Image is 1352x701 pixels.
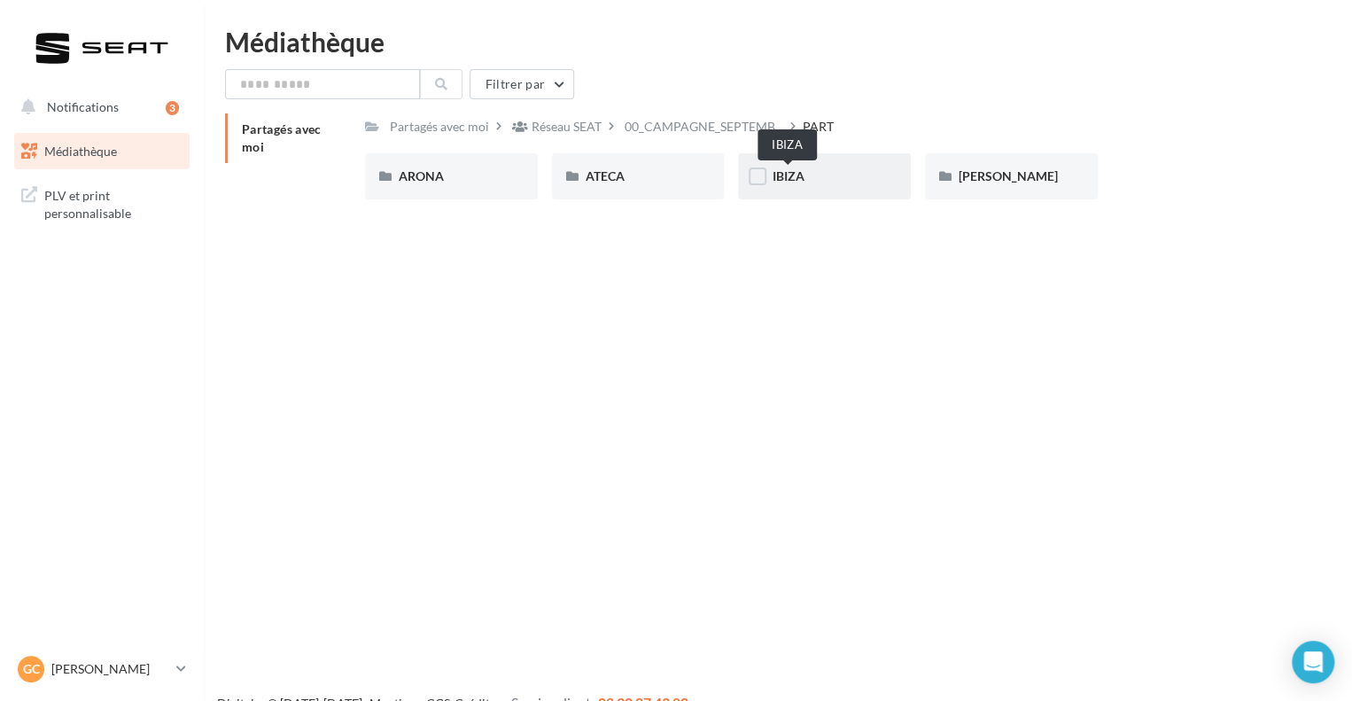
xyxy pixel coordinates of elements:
[959,168,1058,183] span: [PERSON_NAME]
[47,99,119,114] span: Notifications
[1292,641,1334,683] div: Open Intercom Messenger
[23,660,40,678] span: GC
[758,129,817,160] div: IBIZA
[470,69,574,99] button: Filtrer par
[586,168,625,183] span: ATECA
[44,144,117,159] span: Médiathèque
[44,183,183,222] span: PLV et print personnalisable
[166,101,179,115] div: 3
[11,89,186,126] button: Notifications 3
[242,121,322,154] span: Partagés avec moi
[532,118,602,136] div: Réseau SEAT
[399,168,444,183] span: ARONA
[625,118,783,136] span: 00_CAMPAGNE_SEPTEMB...
[14,652,190,686] a: GC [PERSON_NAME]
[772,168,804,183] span: IBIZA
[803,118,834,136] div: PART
[11,133,193,170] a: Médiathèque
[51,660,169,678] p: [PERSON_NAME]
[225,28,1331,55] div: Médiathèque
[11,176,193,229] a: PLV et print personnalisable
[390,118,489,136] div: Partagés avec moi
